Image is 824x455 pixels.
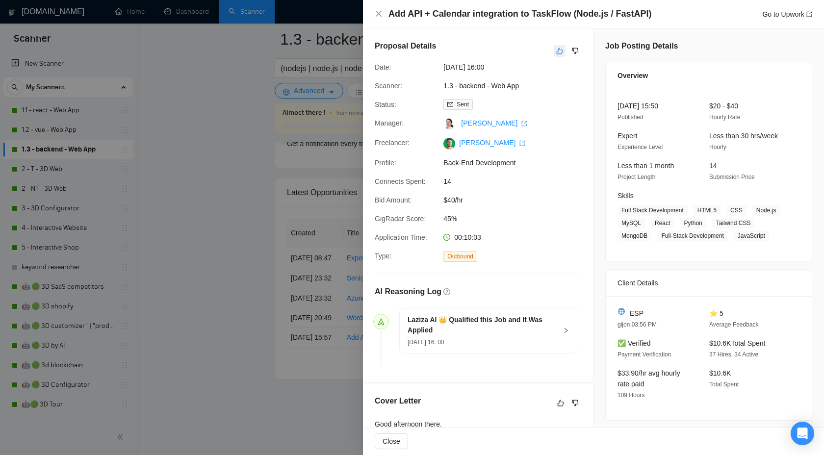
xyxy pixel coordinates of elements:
span: 109 Hours [618,392,644,399]
h5: AI Reasoning Log [375,286,441,298]
span: Expert [618,132,637,140]
span: [DATE] 16: 00 [408,339,444,346]
button: dislike [569,45,581,57]
button: Close [375,10,383,18]
button: like [555,397,566,409]
span: Average Feedback [709,321,759,328]
span: Less than 30 hrs/week [709,132,778,140]
span: export [519,140,525,146]
span: [DATE] 16:00 [443,62,591,73]
span: HTML5 [694,205,721,216]
span: 37 Hires, 34 Active [709,351,758,358]
span: ✅ Verified [618,339,651,347]
span: Bid Amount: [375,196,412,204]
span: $10.6K Total Spent [709,339,765,347]
span: $40/hr [443,195,591,205]
span: like [556,47,563,55]
span: Payment Verification [618,351,671,358]
span: Total Spent [709,381,739,388]
span: Profile: [375,159,396,167]
span: export [521,121,527,126]
button: dislike [569,397,581,409]
span: close [375,10,383,18]
span: 45% [443,213,591,224]
a: [PERSON_NAME] export [461,119,527,127]
span: 14 [443,176,591,187]
h5: Job Posting Details [605,40,678,52]
span: Less than 1 month [618,162,674,170]
span: Project Length [618,174,655,180]
span: $10.6K [709,369,731,377]
a: Go to Upworkexport [762,10,812,18]
span: Back-End Development [443,157,591,168]
span: Date: [375,63,391,71]
span: GigRadar Score: [375,215,426,223]
span: Published [618,114,644,121]
span: ESP [630,308,644,319]
button: Close [375,433,408,449]
span: Python [680,218,706,228]
span: Tailwind CSS [712,218,755,228]
img: c19XE3w0epIHQgcZIWXs_O0gUmgqNeNG2BxQ6AYB2HcoNMZK8zN2VHh97rwr70JxZL [443,138,455,150]
span: Application Time: [375,233,427,241]
span: $33.90/hr avg hourly rate paid [618,369,680,388]
div: Client Details [618,270,800,296]
span: JavaScript [734,230,769,241]
span: Hourly [709,144,726,151]
span: Sent [457,101,469,108]
h5: Proposal Details [375,40,436,52]
span: gijon 03:56 PM [618,321,657,328]
span: Manager: [375,119,404,127]
span: clock-circle [443,234,450,241]
span: Connects Spent: [375,177,426,185]
span: Scanner: [375,82,402,90]
h5: Laziza AI 👑 Qualified this Job and It Was Applied [408,315,557,335]
span: Experience Level [618,144,663,151]
a: [PERSON_NAME] export [459,139,525,147]
span: Full-Stack Development [657,230,727,241]
span: Hourly Rate [709,114,740,121]
span: Status: [375,101,396,108]
h4: Add API + Calendar integration to TaskFlow (Node.js / FastAPI) [388,8,652,20]
span: Close [383,436,400,447]
span: Freelancer: [375,139,410,147]
span: Type: [375,252,391,260]
span: Outbound [443,251,477,262]
span: Skills [618,192,634,200]
span: send [378,318,385,325]
span: CSS [726,205,747,216]
img: 🌐 [618,308,625,315]
span: like [557,399,564,407]
span: export [806,11,812,17]
span: React [651,218,674,228]
span: Overview [618,70,648,81]
span: Submission Price [709,174,755,180]
span: Node.js [752,205,780,216]
span: mail [447,101,453,107]
span: question-circle [443,288,450,295]
span: ⭐ 5 [709,309,723,317]
div: Open Intercom Messenger [791,422,814,445]
span: dislike [572,399,579,407]
span: 00:10:03 [454,233,481,241]
span: 1.3 - backend - Web App [443,80,591,91]
span: dislike [572,47,579,55]
span: [DATE] 15:50 [618,102,658,110]
span: 14 [709,162,717,170]
span: Full Stack Development [618,205,688,216]
span: MySQL [618,218,645,228]
h5: Cover Letter [375,395,421,407]
span: $20 - $40 [709,102,738,110]
span: MongoDB [618,230,651,241]
button: like [554,45,566,57]
span: right [563,328,569,333]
